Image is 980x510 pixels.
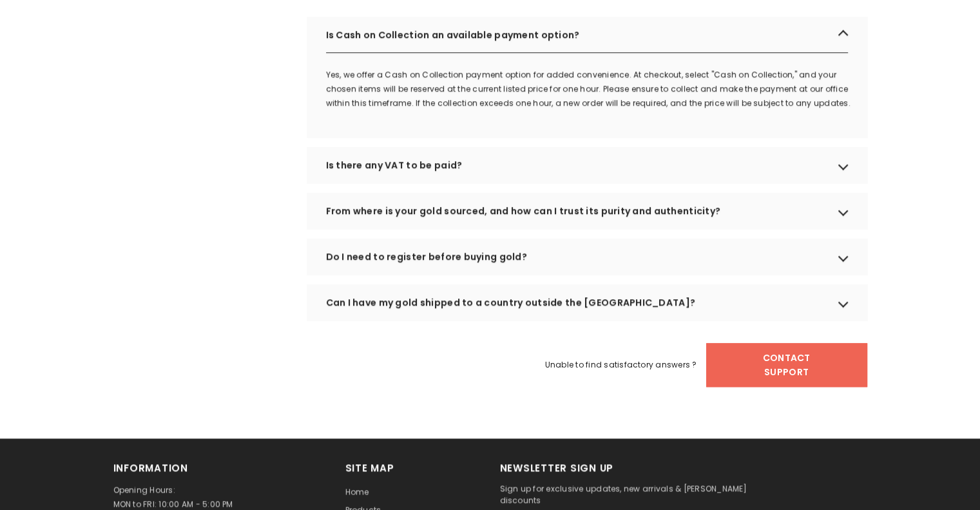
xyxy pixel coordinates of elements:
[113,461,326,475] h2: Information
[706,343,867,387] a: Contact Support
[307,17,867,53] div: Is Cash on Collection an available payment option?
[307,239,867,275] div: Do I need to register before buying gold?
[345,461,481,475] h2: Site Map
[545,358,697,372] span: Unable to find satisfactory answers ?
[345,486,369,497] span: Home
[307,147,867,183] div: Is there any VAT to be paid?
[307,193,867,229] div: From where is your gold sourced, and how can I trust its purity and authenticity?
[345,483,369,501] a: Home
[326,68,867,110] p: Yes, we offer a Cash on Collection payment option for added convenience. At checkout, select "Cas...
[500,483,790,506] p: Sign up for exclusive updates, new arrivals & [PERSON_NAME] discounts
[307,284,867,320] div: Can I have my gold shipped to a country outside the [GEOGRAPHIC_DATA]?
[500,461,790,475] h2: Newsletter Sign Up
